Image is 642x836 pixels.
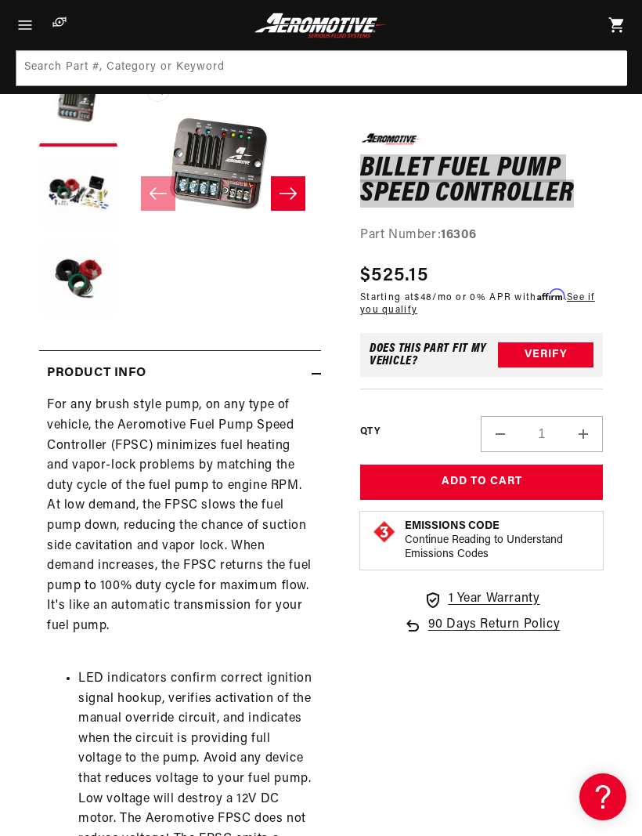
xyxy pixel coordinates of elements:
[360,293,595,316] a: See if you qualify - Learn more about Affirm Financing (opens in modal)
[39,154,117,233] button: Load image 2 in gallery view
[360,226,603,246] div: Part Number:
[591,51,626,85] button: Search Part #, Category or Keyword
[271,176,305,211] button: Slide right
[16,51,627,85] input: Search Part #, Category or Keyword
[39,351,321,396] summary: Product Info
[360,465,603,500] button: Add to Cart
[47,364,146,384] h2: Product Info
[414,293,432,302] span: $48
[405,534,591,562] p: Continue Reading to Understand Emissions Codes
[449,589,540,610] span: 1 Year Warranty
[428,616,561,636] span: 90 Days Return Policy
[39,241,117,319] button: Load image 3 in gallery view
[537,289,564,301] span: Affirm
[141,176,175,211] button: Slide left
[360,157,603,206] h1: Billet Fuel Pump Speed Controller
[360,425,380,439] label: QTY
[39,68,117,147] button: Load image 1 in gallery view
[405,520,500,532] strong: Emissions Code
[370,342,498,367] div: Does This part fit My vehicle?
[441,229,476,241] strong: 16306
[405,519,591,562] button: Emissions CodeContinue Reading to Understand Emissions Codes
[403,616,561,636] a: 90 Days Return Policy
[360,290,603,318] p: Starting at /mo or 0% APR with .
[424,589,540,610] a: 1 Year Warranty
[372,519,397,545] img: Emissions code
[360,262,428,290] span: $525.15
[251,13,390,38] img: Aeromotive
[498,342,593,367] button: Verify
[39,68,321,319] media-gallery: Gallery Viewer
